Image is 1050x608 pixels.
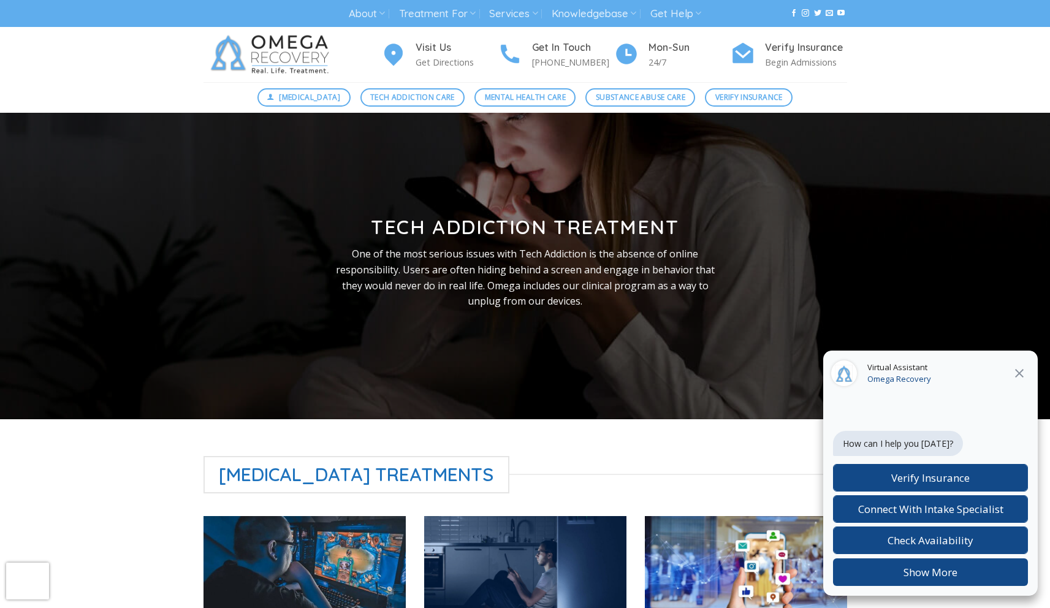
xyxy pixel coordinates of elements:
a: Get In Touch [PHONE_NUMBER] [498,40,614,70]
span: Tech Addiction Care [370,91,455,103]
a: Verify Insurance [705,88,793,107]
h4: Verify Insurance [765,40,847,56]
a: Mental Health Care [474,88,576,107]
p: [PHONE_NUMBER] [532,55,614,69]
span: Mental Health Care [485,91,566,103]
span: Verify Insurance [715,91,783,103]
a: Send us an email [826,9,833,18]
a: Get Help [650,2,701,25]
a: Treatment For [399,2,476,25]
p: Get Directions [416,55,498,69]
span: [MEDICAL_DATA] [279,91,340,103]
a: Follow on YouTube [837,9,845,18]
a: About [349,2,385,25]
a: Tech Addiction Care [360,88,465,107]
h4: Mon-Sun [649,40,731,56]
strong: Tech Addiction Treatment [371,215,679,239]
h4: Get In Touch [532,40,614,56]
span: Substance Abuse Care [596,91,685,103]
a: Follow on Twitter [814,9,821,18]
a: Knowledgebase [552,2,636,25]
span: [MEDICAL_DATA] Treatments [204,456,510,493]
a: [MEDICAL_DATA] [257,88,351,107]
h4: Visit Us [416,40,498,56]
img: Omega Recovery [204,27,341,82]
a: Follow on Instagram [802,9,809,18]
p: 24/7 [649,55,731,69]
a: Follow on Facebook [790,9,797,18]
a: Services [489,2,538,25]
a: Verify Insurance Begin Admissions [731,40,847,70]
a: Visit Us Get Directions [381,40,498,70]
p: Begin Admissions [765,55,847,69]
a: Substance Abuse Care [585,88,695,107]
p: One of the most serious issues with Tech Addiction is the absence of online responsibility. Users... [327,246,724,309]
